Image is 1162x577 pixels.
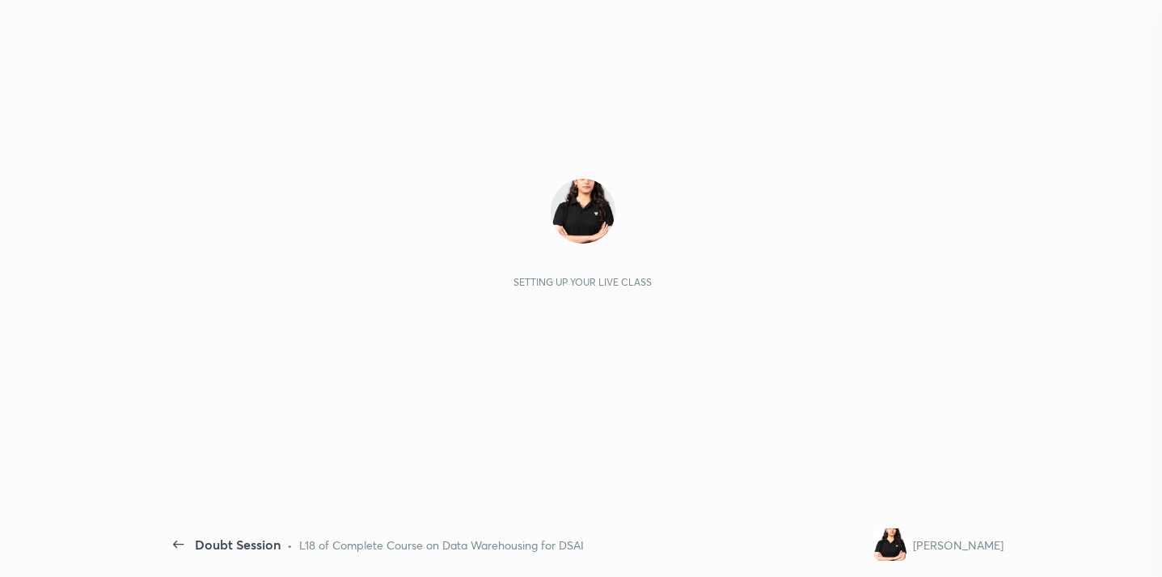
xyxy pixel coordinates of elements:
img: 4a770520920d42f4a83b4b5e06273ada.png [551,179,615,244]
div: L18 of Complete Course on Data Warehousing for DSAI [299,537,584,554]
img: 4a770520920d42f4a83b4b5e06273ada.png [874,528,906,561]
div: • [287,537,293,554]
div: [PERSON_NAME] [913,537,1004,554]
div: Doubt Session [195,535,281,554]
div: Setting up your live class [513,276,652,288]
